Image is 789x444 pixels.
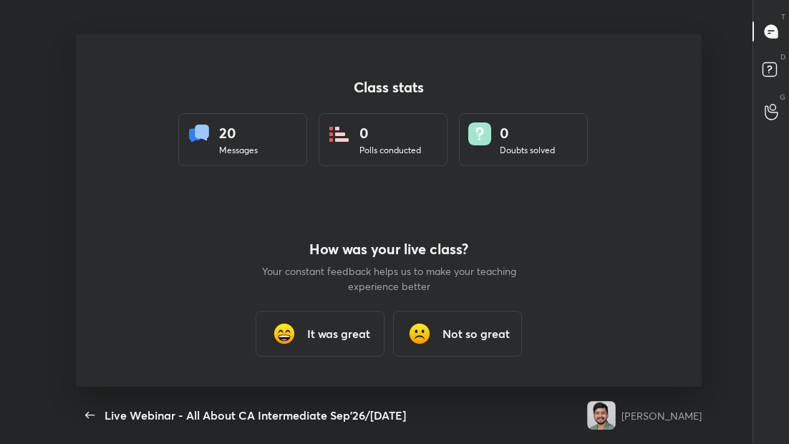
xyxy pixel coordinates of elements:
div: Doubts solved [500,144,555,157]
div: Live Webinar - All About CA Intermediate Sep'26/[DATE] [105,407,406,424]
div: Messages [219,144,258,157]
p: Your constant feedback helps us to make your teaching experience better [260,264,518,294]
div: Polls conducted [359,144,421,157]
h4: Class stats [178,79,599,96]
p: G [780,92,785,102]
img: frowning_face_cmp.gif [405,319,434,348]
div: 0 [500,122,555,144]
img: statsMessages.856aad98.svg [188,122,210,145]
h3: Not so great [442,325,510,342]
div: 20 [219,122,258,144]
h4: How was your live class? [260,241,518,258]
p: D [780,52,785,62]
div: 0 [359,122,421,144]
img: 1ebc9903cf1c44a29e7bc285086513b0.jpg [587,401,616,430]
img: grinning_face_with_smiling_eyes_cmp.gif [270,319,299,348]
div: [PERSON_NAME] [621,408,702,423]
img: doubts.8a449be9.svg [468,122,491,145]
h3: It was great [307,325,370,342]
img: statsPoll.b571884d.svg [328,122,351,145]
p: T [781,11,785,22]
